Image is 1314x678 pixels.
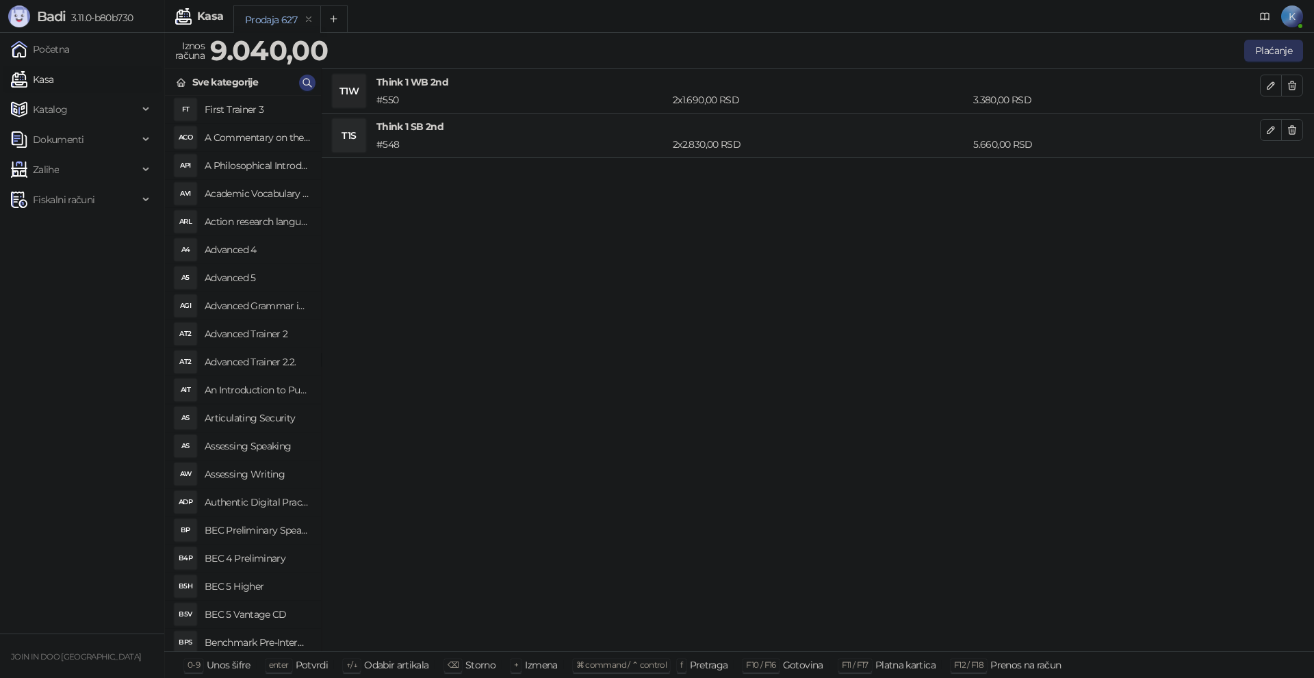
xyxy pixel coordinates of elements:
div: AIT [175,379,196,401]
div: Odabir artikala [364,656,428,674]
span: Dokumenti [33,126,83,153]
div: Sve kategorije [192,75,258,90]
div: T1S [333,119,365,152]
span: F12 / F18 [954,660,983,670]
span: Katalog [33,96,68,123]
div: AT2 [175,323,196,345]
h4: A Commentary on the International Convent on Civil and Political Rights [205,127,310,148]
strong: 9.040,00 [210,34,328,67]
h4: Assessing Writing [205,463,310,485]
span: F11 / F17 [842,660,868,670]
div: ADP [175,491,196,513]
div: 5.660,00 RSD [970,137,1263,152]
div: grid [165,96,321,651]
div: B4P [175,547,196,569]
div: Potvrdi [296,656,328,674]
div: BP [175,519,196,541]
h4: An Introduction to Public International Law [205,379,310,401]
h4: BEC 4 Preliminary [205,547,310,569]
div: Kasa [197,11,223,22]
span: F10 / F16 [746,660,775,670]
span: Zalihe [33,156,59,183]
div: 2 x 2.830,00 RSD [670,137,970,152]
a: Dokumentacija [1254,5,1276,27]
div: ARL [175,211,196,233]
span: + [514,660,518,670]
div: AGI [175,295,196,317]
button: Add tab [320,5,348,33]
div: Prodaja 627 [245,12,297,27]
span: ⌫ [448,660,459,670]
button: Plaćanje [1244,40,1303,62]
span: K [1281,5,1303,27]
div: Iznos računa [172,37,207,64]
button: remove [300,14,318,25]
h4: Benchmark Pre-Intermediate SB [205,631,310,653]
a: Kasa [11,66,53,93]
h4: BEC 5 Higher [205,575,310,597]
h4: Think 1 WB 2nd [376,75,1260,90]
h4: Advanced 4 [205,239,310,261]
div: API [175,155,196,177]
div: BPS [175,631,196,653]
h4: Advanced Trainer 2 [205,323,310,345]
h4: Advanced Grammar in Use [205,295,310,317]
div: Pretraga [690,656,728,674]
div: Platna kartica [875,656,936,674]
span: enter [269,660,289,670]
div: A5 [175,267,196,289]
div: Unos šifre [207,656,250,674]
img: Logo [8,5,30,27]
div: AVI [175,183,196,205]
div: FT [175,99,196,120]
span: 3.11.0-b80b730 [66,12,133,24]
span: Badi [37,8,66,25]
div: # 550 [374,92,670,107]
div: ACO [175,127,196,148]
small: JOIN IN DOO [GEOGRAPHIC_DATA] [11,652,141,662]
h4: Assessing Speaking [205,435,310,457]
span: Fiskalni računi [33,186,94,213]
h4: A Philosophical Introduction to Human Rights [205,155,310,177]
div: AW [175,463,196,485]
span: 0-9 [188,660,200,670]
div: Storno [465,656,495,674]
h4: Think 1 SB 2nd [376,119,1260,134]
div: A4 [175,239,196,261]
h4: BEC 5 Vantage CD [205,603,310,625]
h4: Advanced 5 [205,267,310,289]
div: AT2 [175,351,196,373]
span: f [680,660,682,670]
div: T1W [333,75,365,107]
h4: Action research language teaching [205,211,310,233]
div: AS [175,435,196,457]
h4: Academic Vocabulary in Use [205,183,310,205]
div: Izmena [525,656,557,674]
h4: Articulating Security [205,407,310,429]
h4: Authentic Digital Practice Tests, Static online 1ed [205,491,310,513]
div: 2 x 1.690,00 RSD [670,92,970,107]
h4: BEC Preliminary Speaking Test [205,519,310,541]
div: B5V [175,603,196,625]
span: ⌘ command / ⌃ control [576,660,667,670]
div: AS [175,407,196,429]
h4: First Trainer 3 [205,99,310,120]
span: ↑/↓ [346,660,357,670]
div: 3.380,00 RSD [970,92,1263,107]
h4: Advanced Trainer 2.2. [205,351,310,373]
a: Početna [11,36,70,63]
div: Prenos na račun [990,656,1061,674]
div: # 548 [374,137,670,152]
div: B5H [175,575,196,597]
div: Gotovina [783,656,823,674]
